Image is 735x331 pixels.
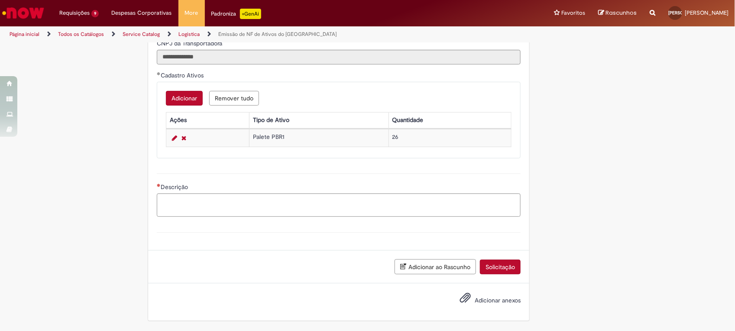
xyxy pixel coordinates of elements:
[395,259,476,274] button: Adicionar ao Rascunho
[249,129,389,147] td: Palete PBR1
[240,9,261,19] p: +GenAi
[389,129,512,147] td: 26
[166,91,203,106] button: Add a row for Cadastro Ativos
[211,9,261,19] div: Padroniza
[185,9,198,17] span: More
[480,260,521,274] button: Solicitação
[389,112,512,128] th: Quantidade
[123,31,160,38] a: Service Catalog
[112,9,172,17] span: Despesas Corporativas
[209,91,259,106] button: Remove all rows for Cadastro Ativos
[6,26,483,42] ul: Trilhas de página
[218,31,337,38] a: Emissão de NF de Ativos do [GEOGRAPHIC_DATA]
[249,112,389,128] th: Tipo de Ativo
[1,4,45,22] img: ServiceNow
[457,290,473,310] button: Adicionar anexos
[161,71,205,79] span: Cadastro Ativos
[166,112,249,128] th: Ações
[157,193,521,217] textarea: Descrição
[685,9,729,16] span: [PERSON_NAME]
[598,9,637,17] a: Rascunhos
[59,9,90,17] span: Requisições
[91,10,99,17] span: 9
[157,72,161,75] span: Obrigatório Preenchido
[161,183,190,191] span: Descrição
[668,10,702,16] span: [PERSON_NAME]
[157,50,521,64] input: CNPJ da Transportadora
[561,9,585,17] span: Favoritos
[179,133,188,143] a: Remover linha 1
[157,39,224,47] span: Somente leitura - CNPJ da Transportadora
[178,31,200,38] a: Logistica
[157,183,161,187] span: Necessários
[58,31,104,38] a: Todos os Catálogos
[170,133,179,143] a: Editar Linha 1
[605,9,637,17] span: Rascunhos
[10,31,39,38] a: Página inicial
[475,296,521,304] span: Adicionar anexos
